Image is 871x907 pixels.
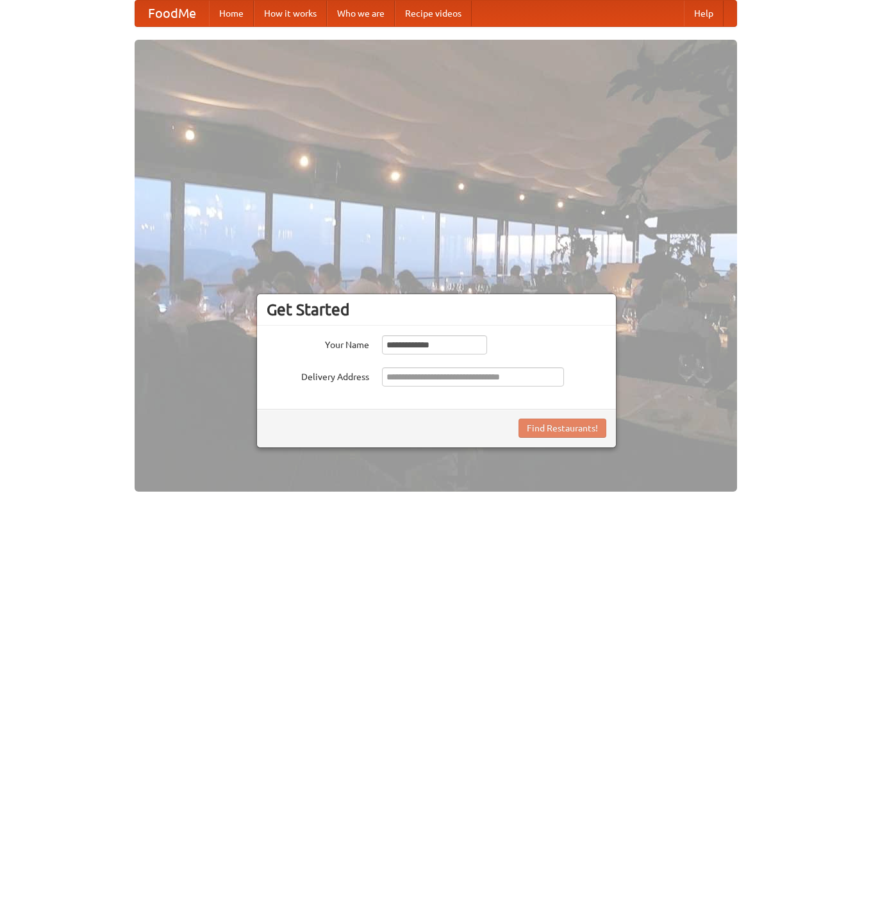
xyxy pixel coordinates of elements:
[684,1,724,26] a: Help
[135,1,209,26] a: FoodMe
[267,335,369,351] label: Your Name
[254,1,327,26] a: How it works
[209,1,254,26] a: Home
[267,367,369,383] label: Delivery Address
[327,1,395,26] a: Who we are
[267,300,606,319] h3: Get Started
[395,1,472,26] a: Recipe videos
[518,419,606,438] button: Find Restaurants!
